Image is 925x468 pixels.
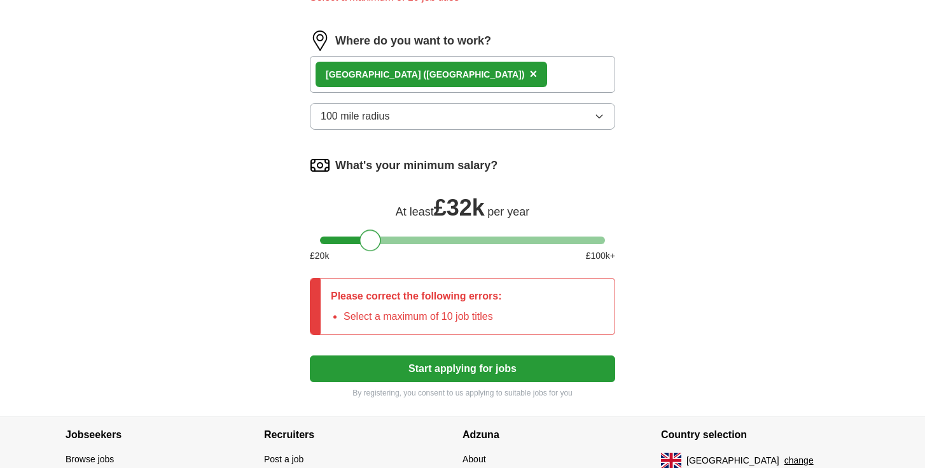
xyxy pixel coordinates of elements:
[331,289,502,304] p: Please correct the following errors:
[487,205,529,218] span: per year
[264,454,303,464] a: Post a job
[423,69,524,79] span: ([GEOGRAPHIC_DATA])
[396,205,434,218] span: At least
[586,249,615,263] span: £ 100 k+
[310,355,615,382] button: Start applying for jobs
[344,309,502,324] li: Select a maximum of 10 job titles
[310,249,329,263] span: £ 20 k
[66,454,114,464] a: Browse jobs
[686,454,779,467] span: [GEOGRAPHIC_DATA]
[661,417,859,453] h4: Country selection
[310,31,330,51] img: location.png
[321,109,390,124] span: 100 mile radius
[310,103,615,130] button: 100 mile radius
[310,387,615,399] p: By registering, you consent to us applying to suitable jobs for you
[310,155,330,175] img: salary.png
[529,67,537,81] span: ×
[335,157,497,174] label: What's your minimum salary?
[661,453,681,468] img: UK flag
[529,65,537,84] button: ×
[784,454,814,467] button: change
[335,32,491,50] label: Where do you want to work?
[434,195,485,221] span: £ 32k
[462,454,486,464] a: About
[326,69,421,79] strong: [GEOGRAPHIC_DATA]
